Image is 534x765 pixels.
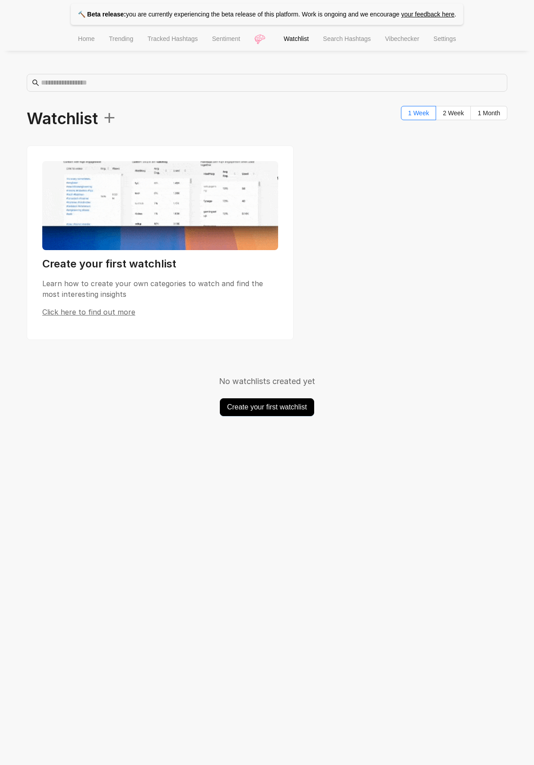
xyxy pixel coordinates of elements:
[109,35,133,42] span: Trending
[42,161,278,250] img: Watchlist preview showing data visualization
[219,375,315,388] span: No watchlists created yet
[27,106,117,131] span: Watchlist
[71,4,463,25] p: you are currently experiencing the beta release of this platform. Work is ongoing and we encourage .
[147,35,198,42] span: Tracked Hashtags
[284,35,309,42] span: Watchlist
[408,109,429,117] span: 1 Week
[443,109,464,117] span: 2 Week
[323,35,371,42] span: Search Hashtags
[42,257,278,271] h3: Create your first watchlist
[401,11,454,18] a: your feedback here
[42,308,135,316] span: Click here to find out more
[32,79,39,86] span: search
[42,278,278,300] p: Learn how to create your own categories to watch and find the most interesting insights
[477,109,500,117] span: 1 Month
[212,35,240,42] span: Sentiment
[220,398,314,416] button: Create your first watchlist
[385,35,419,42] span: Vibechecker
[98,103,117,130] span: +
[227,402,307,413] span: Create your first watchlist
[433,35,456,42] span: Settings
[78,35,94,42] span: Home
[78,11,126,18] strong: 🔨 Beta release:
